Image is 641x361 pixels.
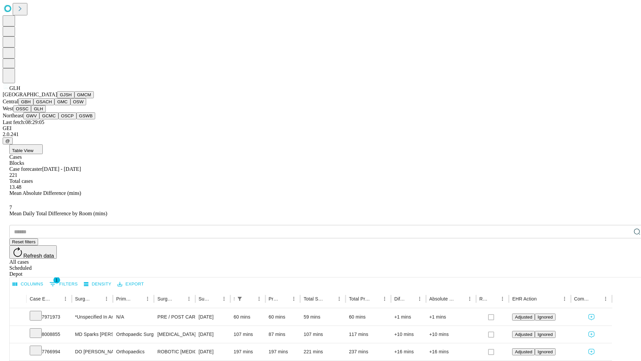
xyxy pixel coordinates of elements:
[9,205,12,210] span: 7
[48,279,79,289] button: Show filters
[157,296,174,302] div: Surgery Name
[116,296,133,302] div: Primary Service
[12,148,33,153] span: Table View
[465,294,474,304] button: Menu
[51,294,61,304] button: Sort
[23,112,39,119] button: GWV
[303,296,325,302] div: Total Scheduled Duration
[58,112,76,119] button: OSCP
[3,137,13,144] button: @
[512,296,537,302] div: EHR Action
[42,166,81,172] span: [DATE] - [DATE]
[82,279,113,289] button: Density
[9,166,42,172] span: Case forecaster
[116,326,151,343] div: Orthopaedic Surgery
[5,138,10,143] span: @
[429,309,473,326] div: +1 mins
[515,349,532,354] span: Adjusted
[560,294,569,304] button: Menu
[574,296,591,302] div: Comments
[31,105,45,112] button: GLH
[235,294,244,304] button: Show filters
[13,329,23,341] button: Expand
[512,331,535,338] button: Adjusted
[535,331,555,338] button: Ignored
[303,343,342,360] div: 221 mins
[289,294,298,304] button: Menu
[3,125,638,131] div: GEI
[13,105,31,112] button: OSSC
[9,238,38,245] button: Reset filters
[535,314,555,321] button: Ignored
[157,326,192,343] div: [MEDICAL_DATA] [MEDICAL_DATA] FOOT
[75,296,92,302] div: Surgeon Name
[515,315,532,320] span: Adjusted
[406,294,415,304] button: Sort
[143,294,152,304] button: Menu
[269,326,297,343] div: 87 mins
[57,91,74,98] button: GJSH
[116,309,151,326] div: N/A
[245,294,254,304] button: Sort
[234,309,262,326] div: 60 mins
[13,312,23,323] button: Expand
[479,296,488,302] div: Resolved in EHR
[102,294,111,304] button: Menu
[33,98,54,105] button: GSACH
[199,309,227,326] div: [DATE]
[75,326,110,343] div: MD Sparks [PERSON_NAME] Md
[9,172,17,178] span: 221
[371,294,380,304] button: Sort
[175,294,184,304] button: Sort
[269,343,297,360] div: 197 mins
[429,296,455,302] div: Absolute Difference
[18,98,33,105] button: GBH
[3,92,57,97] span: [GEOGRAPHIC_DATA]
[349,309,388,326] div: 60 mins
[116,279,146,289] button: Export
[325,294,335,304] button: Sort
[538,349,553,354] span: Ignored
[3,131,638,137] div: 2.0.241
[30,326,68,343] div: 8008855
[394,343,423,360] div: +16 mins
[219,294,229,304] button: Menu
[61,294,70,304] button: Menu
[415,294,424,304] button: Menu
[3,119,44,125] span: Last fetch: 08:29:05
[210,294,219,304] button: Sort
[157,309,192,326] div: PRE / POST CARE
[75,309,110,326] div: *Unspecified In And Out Surgery Glh
[9,178,33,184] span: Total cases
[134,294,143,304] button: Sort
[488,294,498,304] button: Sort
[3,113,23,118] span: Northeast
[30,309,68,326] div: 7971973
[23,253,54,259] span: Refresh data
[535,348,555,355] button: Ignored
[9,190,81,196] span: Mean Absolute Difference (mins)
[92,294,102,304] button: Sort
[13,346,23,358] button: Expand
[512,314,535,321] button: Adjusted
[9,211,107,216] span: Mean Daily Total Difference by Room (mins)
[269,296,279,302] div: Predicted In Room Duration
[349,343,388,360] div: 237 mins
[9,245,57,259] button: Refresh data
[234,343,262,360] div: 197 mins
[30,343,68,360] div: 7766994
[515,332,532,337] span: Adjusted
[30,296,51,302] div: Case Epic Id
[53,277,60,283] span: 1
[592,294,601,304] button: Sort
[9,85,20,91] span: GLH
[199,326,227,343] div: [DATE]
[199,296,209,302] div: Surgery Date
[394,326,423,343] div: +10 mins
[54,98,70,105] button: GMC
[380,294,389,304] button: Menu
[512,348,535,355] button: Adjusted
[394,309,423,326] div: +1 mins
[280,294,289,304] button: Sort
